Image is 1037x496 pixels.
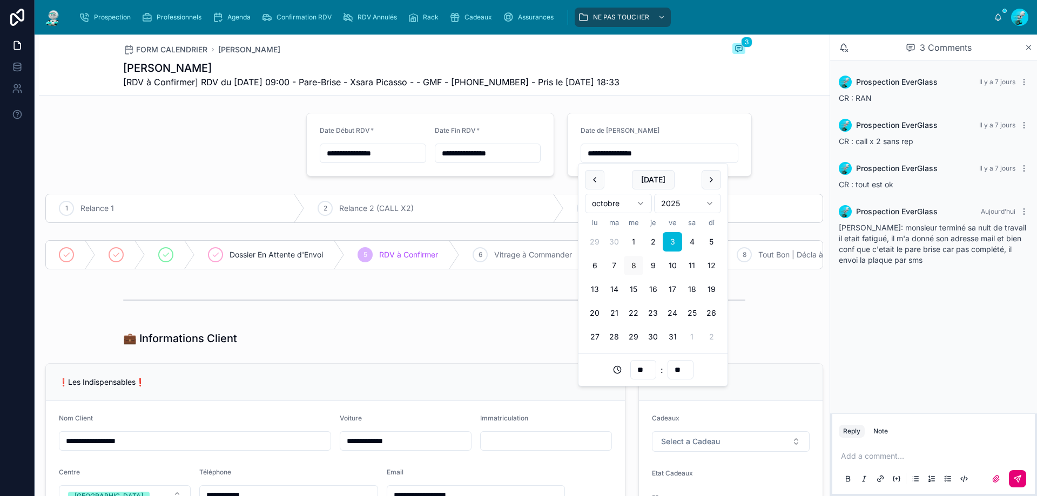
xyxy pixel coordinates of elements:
span: Cadeaux [464,13,492,22]
img: App logo [43,9,63,26]
div: scrollable content [71,5,994,29]
button: jeudi 9 octobre 2025 [643,256,663,275]
span: Date Fin RDV [435,126,476,134]
span: Relance 2 (CALL X2) [339,203,414,214]
span: Tout Bon | Décla à [GEOGRAPHIC_DATA] [758,249,903,260]
span: Vitrage à Commander [494,249,572,260]
button: vendredi 3 octobre 2025, selected [663,232,682,252]
span: CR : tout est ok [839,180,893,189]
button: dimanche 2 novembre 2025 [702,327,721,346]
span: Il y a 7 jours [979,164,1015,172]
span: Aujourd’hui [981,207,1015,215]
div: Note [873,427,888,436]
span: Prospection EverGlass [856,120,938,131]
span: 2 [324,204,327,213]
h1: 💼 Informations Client [123,331,237,346]
a: Rack [405,8,446,27]
button: vendredi 10 octobre 2025 [663,256,682,275]
button: dimanche 26 octobre 2025 [702,303,721,323]
table: octobre 2025 [585,218,721,346]
span: Téléphone [199,468,231,476]
button: mardi 7 octobre 2025 [604,256,624,275]
span: Relance 1 [80,203,114,214]
span: Etat Cadeaux [652,469,693,477]
button: mardi 21 octobre 2025 [604,303,624,323]
span: Dossier En Attente d'Envoi [230,249,323,260]
th: mercredi [624,218,643,228]
button: lundi 20 octobre 2025 [585,303,604,323]
span: 3 Comments [920,41,972,54]
button: mardi 28 octobre 2025 [604,327,624,346]
button: jeudi 23 octobre 2025 [643,303,663,323]
button: Today, mercredi 8 octobre 2025 [624,256,643,275]
span: Centre [59,468,80,476]
button: samedi 4 octobre 2025 [682,232,702,252]
span: Prospection EverGlass [856,206,938,217]
button: vendredi 31 octobre 2025 [663,327,682,346]
span: Prospection EverGlass [856,163,938,174]
a: Assurances [500,8,561,27]
span: Professionnels [157,13,201,22]
button: lundi 6 octobre 2025 [585,256,604,275]
a: Cadeaux [446,8,500,27]
a: Agenda [209,8,258,27]
button: Select Button [652,431,810,452]
button: jeudi 30 octobre 2025 [643,327,663,346]
span: Nom Client [59,414,93,422]
span: 3 [741,37,752,47]
span: Date de [PERSON_NAME] [581,126,659,134]
span: 5 [363,250,367,259]
button: samedi 18 octobre 2025 [682,280,702,299]
a: Professionnels [138,8,209,27]
button: mercredi 29 octobre 2025 [624,327,643,346]
th: samedi [682,218,702,228]
span: Voiture [340,414,362,422]
span: Assurances [518,13,554,22]
button: dimanche 19 octobre 2025 [702,280,721,299]
a: [PERSON_NAME] [218,44,280,55]
span: Immatriculation [480,414,528,422]
span: Prospection EverGlass [856,77,938,87]
span: Il y a 7 jours [979,121,1015,129]
span: Email [387,468,403,476]
span: FORM CALENDRIER [136,44,207,55]
button: [DATE] [632,170,675,189]
button: samedi 25 octobre 2025 [682,303,702,323]
span: Prospection [94,13,131,22]
th: vendredi [663,218,682,228]
button: samedi 1 novembre 2025 [682,327,702,346]
button: mercredi 15 octobre 2025 [624,280,643,299]
button: lundi 29 septembre 2025 [585,232,604,252]
span: Cadeaux [652,414,679,422]
button: mercredi 1 octobre 2025 [624,232,643,252]
span: RDV à Confirmer [379,249,438,260]
span: Il y a 7 jours [979,78,1015,86]
button: jeudi 16 octobre 2025 [643,280,663,299]
a: Confirmation RDV [258,8,339,27]
button: vendredi 24 octobre 2025 [663,303,682,323]
div: : [585,360,721,379]
th: mardi [604,218,624,228]
button: dimanche 12 octobre 2025 [702,256,721,275]
button: samedi 11 octobre 2025 [682,256,702,275]
th: lundi [585,218,604,228]
span: Agenda [227,13,251,22]
button: lundi 13 octobre 2025 [585,280,604,299]
span: Rack [423,13,439,22]
span: [RDV à Confirmer] RDV du [DATE] 09:00 - Pare-Brise - Xsara Picasso - - GMF - [PHONE_NUMBER] - Pri... [123,76,619,89]
span: 1 [65,204,68,213]
th: dimanche [702,218,721,228]
button: dimanche 5 octobre 2025 [702,232,721,252]
button: jeudi 2 octobre 2025 [643,232,663,252]
a: Prospection [76,8,138,27]
th: jeudi [643,218,663,228]
span: Date Début RDV [320,126,370,134]
button: Note [869,425,892,438]
a: RDV Annulés [339,8,405,27]
button: mercredi 22 octobre 2025 [624,303,643,323]
span: CR : call x 2 sans rep [839,137,913,146]
span: NE PAS TOUCHER [593,13,649,22]
button: lundi 27 octobre 2025 [585,327,604,346]
button: 3 [732,43,745,56]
